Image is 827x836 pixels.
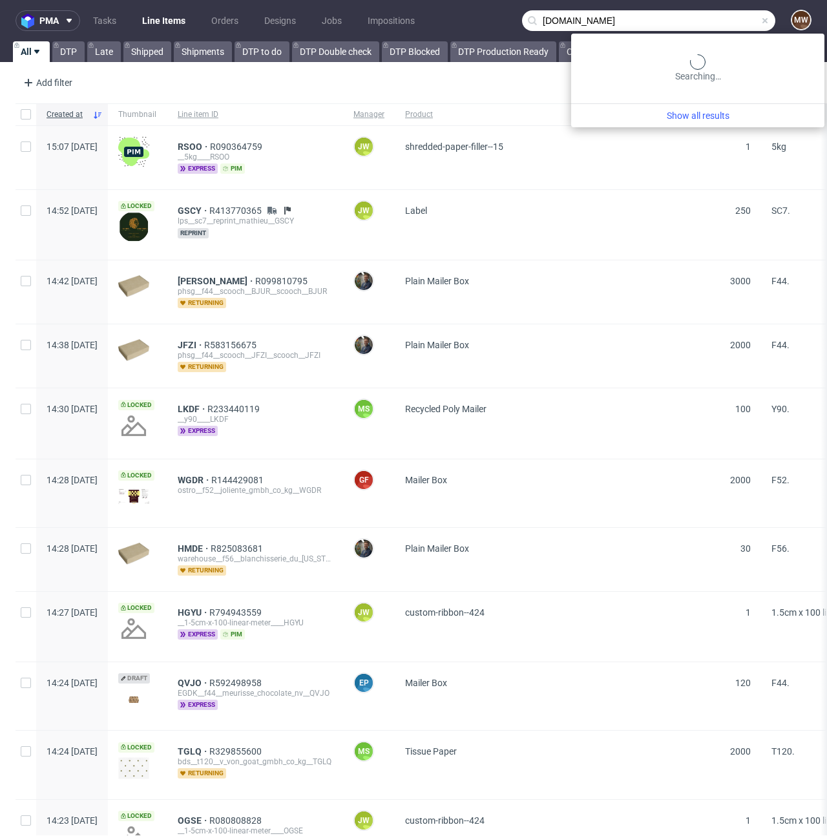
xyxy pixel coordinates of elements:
span: 100 [735,404,751,414]
a: Jobs [314,10,350,31]
a: R329855600 [209,746,264,757]
a: R592498958 [209,678,264,688]
div: __1-5cm-x-100-linear-meter____OGSE [178,826,333,836]
span: 1 [746,141,751,152]
span: R080808828 [209,815,264,826]
span: returning [178,298,226,308]
a: Show all results [576,109,819,122]
span: Mailer Box [405,475,447,485]
span: T120. [771,746,795,757]
span: RSOO [178,141,210,152]
a: LKDF [178,404,207,414]
span: reprint [178,228,209,238]
a: [PERSON_NAME] [178,276,255,286]
div: bds__t120__v_von_goat_gmbh_co_kg__TGLQ [178,757,333,767]
span: R794943559 [209,607,264,618]
a: Designs [256,10,304,31]
span: 14:30 [DATE] [47,404,98,414]
img: Maciej Sobola [355,539,373,558]
span: 5kg [771,141,786,152]
span: Tissue Paper [405,746,457,757]
figcaption: MS [355,400,373,418]
span: 14:28 [DATE] [47,475,98,485]
figcaption: JW [355,603,373,622]
span: R413770365 [209,205,264,216]
span: custom-ribbon--424 [405,815,485,826]
a: DTP Double check [292,41,379,62]
a: Custom [559,41,606,62]
a: QVJO [178,678,209,688]
span: Plain Mailer Box [405,543,469,554]
a: All [13,41,50,62]
span: 120 [735,678,751,688]
span: returning [178,768,226,779]
a: R144429081 [211,475,266,485]
a: Shipments [174,41,232,62]
img: plain-eco.9b3ba858dad33fd82c36.png [118,543,149,565]
span: Created at [47,109,87,120]
a: Line Items [134,10,193,31]
span: Locked [118,400,154,410]
div: Add filter [18,72,75,93]
span: 3000 [730,276,751,286]
figcaption: JW [355,811,373,830]
span: Locked [118,201,154,211]
figcaption: EP [355,674,373,692]
a: HGYU [178,607,209,618]
img: plain-eco.9b3ba858dad33fd82c36.png [118,339,149,361]
img: version_two_editor_data [118,757,149,779]
span: shredded-paper-filler--15 [405,141,503,152]
a: WGDR [178,475,211,485]
a: TGLQ [178,746,209,757]
a: R233440119 [207,404,262,414]
span: returning [178,565,226,576]
span: Locked [118,470,154,481]
span: 15:07 [DATE] [47,141,98,152]
span: express [178,163,218,174]
div: EGDK__f44__meurisse_chocolate_nv__QVJO [178,688,333,698]
a: R825083681 [211,543,266,554]
span: 14:24 [DATE] [47,746,98,757]
figcaption: GF [355,471,373,489]
span: 14:52 [DATE] [47,205,98,216]
span: custom-ribbon--424 [405,607,485,618]
div: __5kg____RSOO [178,152,333,162]
span: R090364759 [210,141,265,152]
img: plain-eco.9b3ba858dad33fd82c36.png [118,275,149,297]
figcaption: MS [355,742,373,760]
a: Tasks [85,10,124,31]
a: DTP Production Ready [450,41,556,62]
span: 14:27 [DATE] [47,607,98,618]
span: F44. [771,678,790,688]
figcaption: JW [355,202,373,220]
a: JFZI [178,340,204,350]
span: pim [220,629,245,640]
a: DTP Blocked [382,41,448,62]
img: version_two_editor_design [118,691,149,708]
img: version_two_editor_design.png [118,488,149,505]
a: Impositions [360,10,423,31]
span: Manager [353,109,384,120]
a: Orders [204,10,246,31]
span: R583156675 [204,340,259,350]
div: __y90____LKDF [178,414,333,424]
span: 2000 [730,340,751,350]
span: OGSE [178,815,209,826]
img: wHgJFi1I6lmhQAAAABJRU5ErkJggg== [118,136,149,167]
span: pim [220,163,245,174]
img: Maciej Sobola [355,336,373,354]
span: 2000 [730,475,751,485]
span: Mailer Box [405,678,447,688]
img: logo [21,14,39,28]
a: GSCY [178,205,209,216]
